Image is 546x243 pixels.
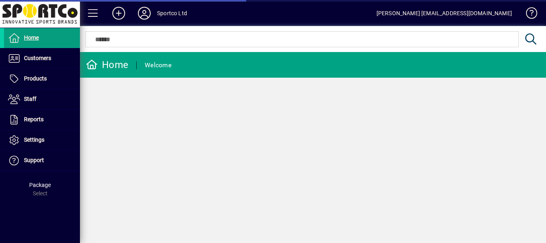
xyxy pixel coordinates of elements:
[24,157,44,163] span: Support
[4,89,80,109] a: Staff
[24,55,51,61] span: Customers
[24,116,44,123] span: Reports
[4,48,80,68] a: Customers
[29,182,51,188] span: Package
[4,69,80,89] a: Products
[4,110,80,130] a: Reports
[24,96,36,102] span: Staff
[145,59,171,72] div: Welcome
[377,7,512,20] div: [PERSON_NAME] [EMAIL_ADDRESS][DOMAIN_NAME]
[24,137,44,143] span: Settings
[24,34,39,41] span: Home
[24,75,47,82] span: Products
[4,151,80,171] a: Support
[86,58,128,71] div: Home
[106,6,132,20] button: Add
[520,2,536,28] a: Knowledge Base
[157,7,187,20] div: Sportco Ltd
[4,130,80,150] a: Settings
[132,6,157,20] button: Profile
